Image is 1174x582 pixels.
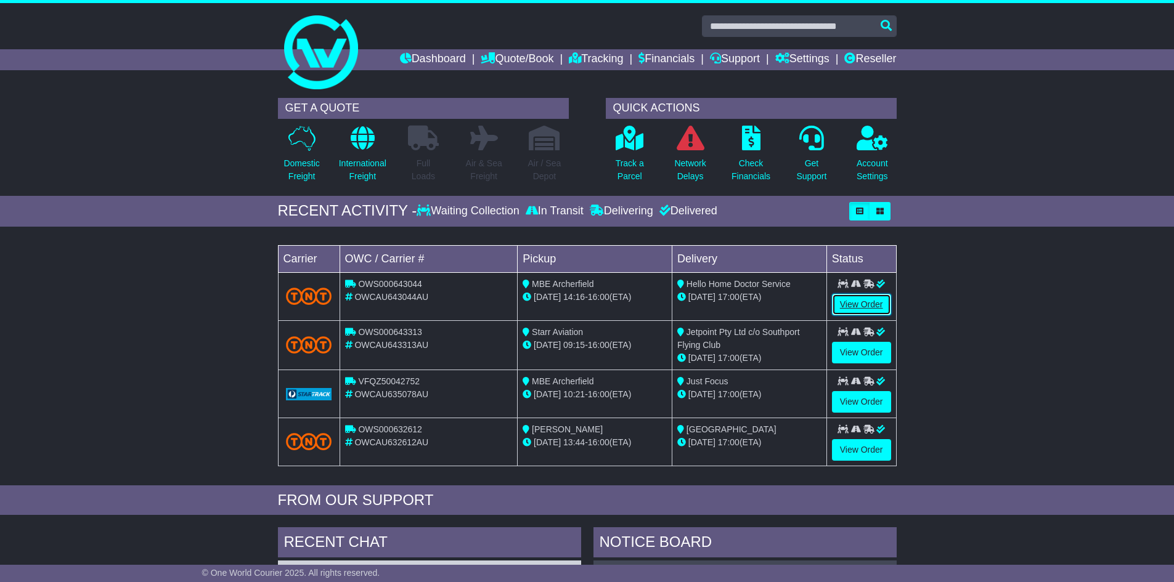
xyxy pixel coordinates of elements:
span: [DATE] [688,389,715,399]
a: View Order [832,342,891,363]
span: Hello Home Doctor Service [687,279,791,289]
span: [DATE] [534,340,561,350]
span: [DATE] [534,389,561,399]
p: Account Settings [857,157,888,183]
span: [GEOGRAPHIC_DATA] [687,424,777,434]
span: [DATE] [688,353,715,363]
p: Get Support [796,157,826,183]
a: View Order [832,439,891,461]
div: (ETA) [677,291,821,304]
td: OWC / Carrier # [340,245,518,272]
div: (ETA) [677,352,821,365]
td: Carrier [278,245,340,272]
span: OWCAU643313AU [354,340,428,350]
p: Track a Parcel [616,157,644,183]
span: OWCAU643044AU [354,292,428,302]
span: 17:00 [718,389,740,399]
span: [PERSON_NAME] [532,424,603,434]
a: Reseller [844,49,896,70]
div: FROM OUR SUPPORT [278,491,897,509]
p: Air & Sea Freight [466,157,502,183]
span: 16:00 [588,389,609,399]
div: (ETA) [677,436,821,449]
p: International Freight [339,157,386,183]
div: RECENT CHAT [278,527,581,560]
img: TNT_Domestic.png [286,336,332,353]
div: QUICK ACTIONS [606,98,897,119]
td: Delivery [672,245,826,272]
div: (ETA) [677,388,821,401]
td: Pickup [518,245,672,272]
span: 10:21 [563,389,585,399]
a: InternationalFreight [338,125,387,190]
a: Tracking [569,49,623,70]
a: Track aParcel [615,125,645,190]
div: NOTICE BOARD [593,527,897,560]
span: 09:15 [563,340,585,350]
p: Full Loads [408,157,439,183]
span: 17:00 [718,353,740,363]
a: Quote/Book [481,49,553,70]
span: © One World Courier 2025. All rights reserved. [202,568,380,578]
a: AccountSettings [856,125,889,190]
div: - (ETA) [523,291,667,304]
a: Dashboard [400,49,466,70]
span: OWCAU632612AU [354,437,428,447]
span: 16:00 [588,292,609,302]
div: Delivering [587,204,656,218]
img: TNT_Domestic.png [286,433,332,450]
span: 17:00 [718,437,740,447]
span: MBE Archerfield [532,279,593,289]
span: MBE Archerfield [532,376,593,386]
span: Just Focus [687,376,728,386]
div: Waiting Collection [417,204,522,218]
a: DomesticFreight [283,125,320,190]
span: VFQZ50042752 [358,376,420,386]
span: [DATE] [534,292,561,302]
a: Settings [775,49,830,70]
td: Status [826,245,896,272]
div: RECENT ACTIVITY - [278,202,417,220]
div: In Transit [523,204,587,218]
span: Starr Aviation [532,327,583,337]
span: 16:00 [588,340,609,350]
div: - (ETA) [523,339,667,352]
a: NetworkDelays [674,125,706,190]
p: Domestic Freight [283,157,319,183]
p: Network Delays [674,157,706,183]
span: OWCAU635078AU [354,389,428,399]
a: GetSupport [796,125,827,190]
a: Support [710,49,760,70]
span: Jetpoint Pty Ltd c/o Southport Flying Club [677,327,800,350]
a: CheckFinancials [731,125,771,190]
span: [DATE] [688,437,715,447]
a: Financials [638,49,695,70]
a: View Order [832,294,891,315]
span: OWS000632612 [358,424,422,434]
span: OWS000643313 [358,327,422,337]
div: GET A QUOTE [278,98,569,119]
span: [DATE] [534,437,561,447]
span: [DATE] [688,292,715,302]
div: - (ETA) [523,388,667,401]
div: - (ETA) [523,436,667,449]
a: View Order [832,391,891,413]
div: Delivered [656,204,717,218]
span: 14:16 [563,292,585,302]
img: TNT_Domestic.png [286,288,332,304]
span: 13:44 [563,437,585,447]
span: 16:00 [588,437,609,447]
span: OWS000643044 [358,279,422,289]
span: 17:00 [718,292,740,302]
p: Air / Sea Depot [528,157,561,183]
p: Check Financials [732,157,770,183]
img: GetCarrierServiceLogo [286,388,332,400]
